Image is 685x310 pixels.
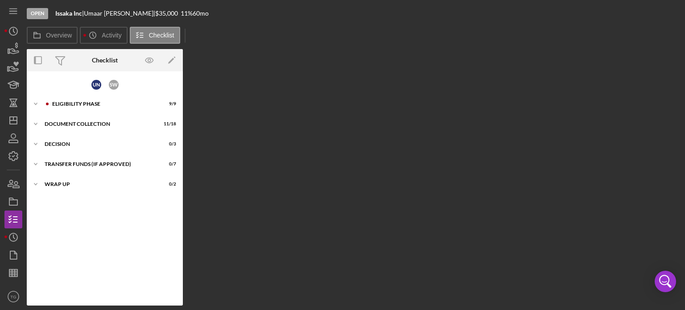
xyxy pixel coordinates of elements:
[160,141,176,147] div: 0 / 3
[45,141,154,147] div: Decision
[45,182,154,187] div: Wrap Up
[181,10,193,17] div: 11 %
[27,8,48,19] div: Open
[160,121,176,127] div: 11 / 18
[46,32,72,39] label: Overview
[27,27,78,44] button: Overview
[160,101,176,107] div: 9 / 9
[655,271,676,292] div: Open Intercom Messenger
[102,32,121,39] label: Activity
[45,121,154,127] div: Document Collection
[80,27,127,44] button: Activity
[155,9,178,17] span: $35,000
[160,161,176,167] div: 0 / 7
[130,27,180,44] button: Checklist
[84,10,155,17] div: Umaar [PERSON_NAME] |
[55,10,84,17] div: |
[4,288,22,306] button: TG
[149,32,174,39] label: Checklist
[109,80,119,90] div: S W
[55,9,82,17] b: Issaka Inc
[52,101,154,107] div: Eligibility Phase
[193,10,209,17] div: 60 mo
[92,57,118,64] div: Checklist
[160,182,176,187] div: 0 / 2
[45,161,154,167] div: Transfer Funds (If Approved)
[91,80,101,90] div: U N
[10,294,16,299] text: TG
